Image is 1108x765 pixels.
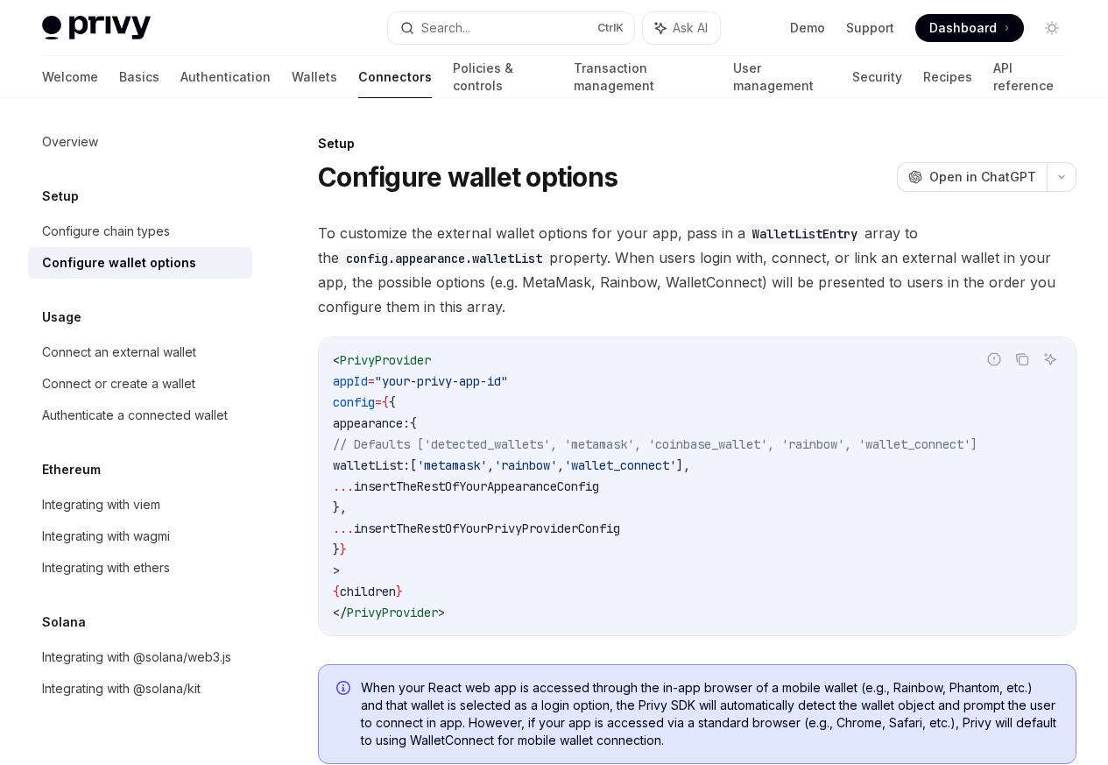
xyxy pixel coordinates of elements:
span: > [333,563,340,578]
span: appearance: [333,415,410,431]
a: Support [846,19,894,37]
code: WalletListEntry [745,224,865,244]
a: Connectors [358,56,432,98]
span: insertTheRestOfYourAppearanceConfig [354,478,599,494]
div: Connect or create a wallet [42,373,195,394]
svg: Info [336,681,354,698]
a: Configure chain types [28,216,252,247]
span: { [333,584,340,599]
div: Integrating with ethers [42,557,170,578]
span: { [410,415,417,431]
button: Search...CtrlK [388,12,634,44]
span: = [375,394,382,410]
a: Policies & controls [453,56,553,98]
a: Integrating with wagmi [28,521,252,552]
span: } [340,542,347,557]
div: Search... [421,18,470,39]
div: Configure chain types [42,221,170,242]
button: Toggle dark mode [1038,14,1066,42]
span: </ [333,605,347,620]
div: Configure wallet options [42,252,196,273]
span: = [368,373,375,389]
a: Integrating with @solana/web3.js [28,641,252,673]
span: 'rainbow' [494,457,557,473]
span: To customize the external wallet options for your app, pass in a array to the property. When user... [318,221,1076,319]
span: Ctrl K [597,21,624,35]
button: Open in ChatGPT [897,162,1047,192]
span: PrivyProvider [340,352,431,368]
span: > [438,605,445,620]
div: Setup [318,135,1076,152]
a: API reference [993,56,1066,98]
span: , [487,457,494,473]
code: config.appearance.walletList [339,249,549,268]
span: walletList: [333,457,410,473]
a: Overview [28,126,252,158]
div: Integrating with viem [42,494,160,515]
a: Wallets [292,56,337,98]
span: Open in ChatGPT [929,168,1036,186]
a: Transaction management [574,56,712,98]
span: PrivyProvider [347,605,438,620]
span: { [382,394,389,410]
a: Welcome [42,56,98,98]
a: Authentication [180,56,271,98]
img: light logo [42,16,151,40]
a: Authenticate a connected wallet [28,400,252,431]
a: Basics [119,56,159,98]
span: [ [410,457,417,473]
a: User management [733,56,831,98]
a: Integrating with ethers [28,552,252,584]
div: Integrating with wagmi [42,526,170,547]
h5: Usage [42,307,81,328]
h5: Ethereum [42,459,101,480]
button: Ask AI [643,12,720,44]
a: Security [852,56,902,98]
button: Ask AI [1039,348,1062,371]
a: Integrating with viem [28,489,252,521]
span: "your-privy-app-id" [375,373,508,389]
span: ... [333,521,354,536]
span: insertTheRestOfYourPrivyProviderConfig [354,521,620,536]
span: appId [333,373,368,389]
span: }, [333,499,347,515]
span: { [389,394,396,410]
div: Authenticate a connected wallet [42,405,228,426]
a: Integrating with @solana/kit [28,673,252,705]
a: Demo [790,19,825,37]
span: ], [676,457,690,473]
a: Connect or create a wallet [28,368,252,400]
a: Configure wallet options [28,247,252,279]
a: Connect an external wallet [28,336,252,368]
span: } [396,584,403,599]
span: Dashboard [929,19,997,37]
a: Recipes [923,56,972,98]
span: Ask AI [673,19,708,37]
span: config [333,394,375,410]
h5: Setup [42,186,79,207]
span: // Defaults ['detected_wallets', 'metamask', 'coinbase_wallet', 'rainbow', 'wallet_connect'] [333,436,977,452]
span: < [333,352,340,368]
div: Integrating with @solana/web3.js [42,647,231,668]
span: 'wallet_connect' [564,457,676,473]
span: 'metamask' [417,457,487,473]
span: ... [333,478,354,494]
a: Dashboard [915,14,1024,42]
span: } [333,542,340,557]
div: Connect an external wallet [42,342,196,363]
span: children [340,584,396,599]
div: Overview [42,131,98,152]
span: , [557,457,564,473]
button: Report incorrect code [983,348,1006,371]
h5: Solana [42,612,86,633]
span: When your React web app is accessed through the in-app browser of a mobile wallet (e.g., Rainbow,... [361,679,1058,749]
div: Integrating with @solana/kit [42,678,201,699]
button: Copy the contents from the code block [1011,348,1034,371]
h1: Configure wallet options [318,161,618,193]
